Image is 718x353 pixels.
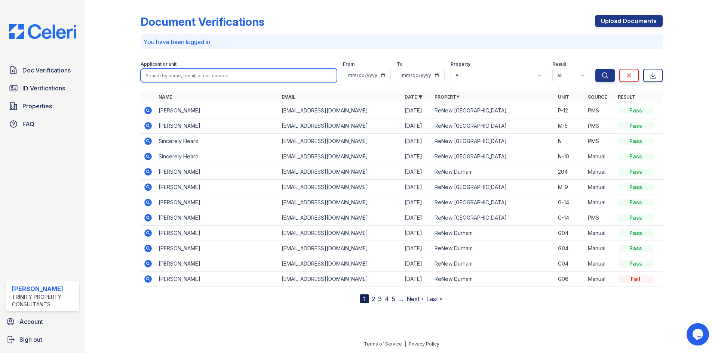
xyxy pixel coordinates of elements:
td: [DATE] [402,164,432,180]
span: ID Verifications [22,84,65,93]
td: [EMAIL_ADDRESS][DOMAIN_NAME] [279,272,402,287]
div: Pass [618,107,654,114]
td: PMS [585,118,615,134]
label: Result [552,61,566,67]
td: [EMAIL_ADDRESS][DOMAIN_NAME] [279,210,402,226]
a: Property [435,94,460,100]
a: Privacy Policy [409,341,439,347]
iframe: chat widget [687,323,711,346]
td: [PERSON_NAME] [156,256,279,272]
td: Manual [585,272,615,287]
td: [EMAIL_ADDRESS][DOMAIN_NAME] [279,180,402,195]
td: [DATE] [402,195,432,210]
div: Pass [618,214,654,222]
td: G-14 [555,195,585,210]
td: [EMAIL_ADDRESS][DOMAIN_NAME] [279,241,402,256]
td: [EMAIL_ADDRESS][DOMAIN_NAME] [279,103,402,118]
td: ReNew [GEOGRAPHIC_DATA] [432,180,555,195]
div: | [405,341,406,347]
div: Document Verifications [141,15,264,28]
td: N-10 [555,149,585,164]
p: You have been logged in [144,37,660,46]
td: G04 [555,241,585,256]
td: [DATE] [402,256,432,272]
span: Properties [22,102,52,111]
td: Sincerely Heard [156,149,279,164]
td: G-14 [555,210,585,226]
div: Pass [618,199,654,206]
td: G04 [555,256,585,272]
td: [PERSON_NAME] [156,195,279,210]
a: Account [3,314,82,329]
td: Manual [585,195,615,210]
a: FAQ [6,117,79,131]
a: Unit [558,94,569,100]
td: [PERSON_NAME] [156,118,279,134]
td: [PERSON_NAME] [156,164,279,180]
td: [EMAIL_ADDRESS][DOMAIN_NAME] [279,256,402,272]
a: Date ▼ [405,94,423,100]
td: ReNew Durham [432,226,555,241]
div: [PERSON_NAME] [12,284,76,293]
td: [DATE] [402,226,432,241]
td: [DATE] [402,118,432,134]
td: [EMAIL_ADDRESS][DOMAIN_NAME] [279,118,402,134]
div: Pass [618,245,654,252]
td: G06 [555,272,585,287]
td: [DATE] [402,103,432,118]
a: Terms of Service [364,341,402,347]
td: ReNew Durham [432,256,555,272]
div: 1 [360,294,369,303]
div: Pass [618,260,654,267]
a: Doc Verifications [6,63,79,78]
label: Property [451,61,470,67]
a: 3 [378,295,382,303]
a: Last » [426,295,443,303]
div: Pass [618,168,654,176]
td: G04 [555,226,585,241]
div: Fail [618,275,654,283]
td: M-5 [555,118,585,134]
td: ReNew Durham [432,241,555,256]
td: [EMAIL_ADDRESS][DOMAIN_NAME] [279,195,402,210]
td: ReNew [GEOGRAPHIC_DATA] [432,118,555,134]
td: [DATE] [402,180,432,195]
td: [DATE] [402,149,432,164]
a: ID Verifications [6,81,79,96]
label: To [397,61,403,67]
td: Manual [585,180,615,195]
label: Applicant or unit [141,61,177,67]
a: 2 [372,295,375,303]
input: Search by name, email, or unit number [141,69,337,82]
td: 204 [555,164,585,180]
a: Sign out [3,332,82,347]
a: Result [618,94,635,100]
span: Sign out [19,335,42,344]
span: Doc Verifications [22,66,71,75]
a: Properties [6,99,79,114]
a: 4 [385,295,389,303]
td: ReNew Durham [432,164,555,180]
span: … [398,294,404,303]
td: Manual [585,226,615,241]
td: ReNew [GEOGRAPHIC_DATA] [432,134,555,149]
td: ReNew [GEOGRAPHIC_DATA] [432,195,555,210]
a: Next › [406,295,423,303]
td: Manual [585,241,615,256]
td: [DATE] [402,241,432,256]
td: PMS [585,134,615,149]
a: Source [588,94,607,100]
a: 5 [392,295,395,303]
label: From [343,61,355,67]
td: [DATE] [402,210,432,226]
td: M-9 [555,180,585,195]
div: Pass [618,137,654,145]
td: P-12 [555,103,585,118]
span: FAQ [22,120,34,128]
span: Account [19,317,43,326]
td: PMS [585,103,615,118]
td: Manual [585,256,615,272]
td: ReNew [GEOGRAPHIC_DATA] [432,103,555,118]
td: Manual [585,164,615,180]
td: [PERSON_NAME] [156,241,279,256]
